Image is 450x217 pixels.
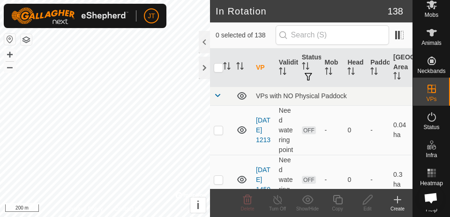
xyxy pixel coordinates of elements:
th: Status [298,49,321,87]
span: Infra [426,152,437,158]
th: Validity [275,49,298,87]
p-sorticon: Activate to sort [223,64,231,71]
span: i [196,199,200,211]
span: 0 selected of 138 [216,30,276,40]
td: 0.3 ha [390,155,412,204]
th: VP [252,49,275,87]
span: VPs [426,96,436,102]
div: Turn Off [262,205,292,212]
input: Search (S) [276,25,389,45]
a: Privacy Policy [68,205,103,213]
div: Copy [322,205,352,212]
button: Reset Map [4,34,15,45]
span: Neckbands [417,68,445,74]
button: – [4,61,15,72]
span: 138 [388,4,403,18]
span: JT [148,11,155,21]
span: OFF [302,176,316,184]
td: Need watering point [275,155,298,204]
div: - [325,175,340,185]
td: 0 [344,155,367,204]
div: - [325,125,340,135]
a: [DATE] 1213 [256,116,270,144]
span: OFF [302,126,316,134]
th: Paddock [367,49,390,87]
button: + [4,49,15,60]
p-sorticon: Activate to sort [302,64,309,71]
span: Mobs [425,12,438,18]
a: [DATE] 1459 [256,166,270,193]
th: Mob [321,49,344,87]
p-sorticon: Activate to sort [370,69,378,76]
button: i [190,197,206,213]
p-sorticon: Activate to sort [279,69,286,76]
div: Create [382,205,412,212]
span: Help [426,207,437,212]
p-sorticon: Activate to sort [325,69,332,76]
td: - [367,105,390,155]
button: Map Layers [21,34,32,45]
td: 0.04 ha [390,105,412,155]
p-sorticon: Activate to sort [347,69,355,76]
span: Animals [421,40,442,46]
p-sorticon: Activate to sort [236,64,244,71]
th: [GEOGRAPHIC_DATA] Area [390,49,412,87]
td: 0 [344,105,367,155]
a: Contact Us [114,205,142,213]
p-sorticon: Activate to sort [393,73,401,81]
th: Head [344,49,367,87]
td: Need watering point [275,105,298,155]
td: - [367,155,390,204]
span: Heatmap [420,181,443,186]
div: Show/Hide [292,205,322,212]
div: Edit [352,205,382,212]
a: Help [413,190,450,216]
div: VPs with NO Physical Paddock [256,92,409,100]
h2: In Rotation [216,6,388,17]
img: Gallagher Logo [11,7,128,24]
span: Status [423,124,439,130]
div: Chat öffnen [418,185,443,210]
span: Delete [241,206,255,211]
